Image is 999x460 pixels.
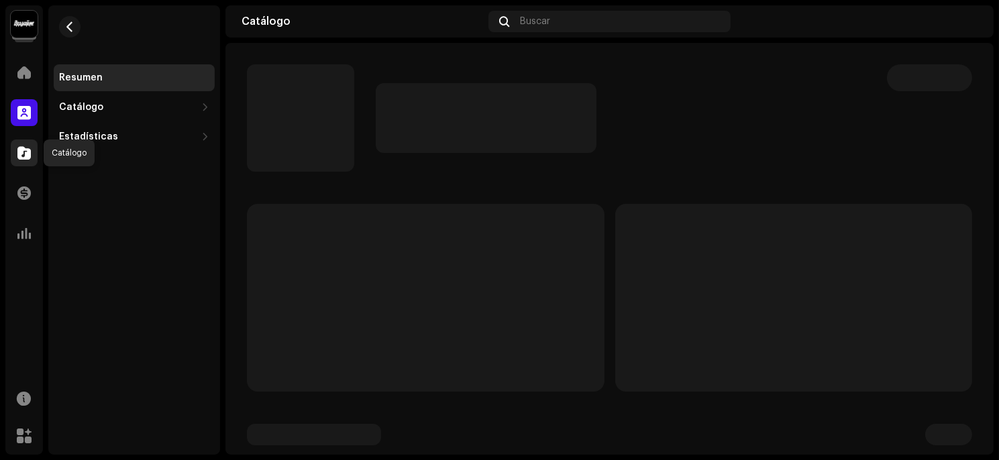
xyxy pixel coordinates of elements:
[54,64,215,91] re-m-nav-item: Resumen
[59,102,103,113] div: Catálogo
[956,11,978,32] img: 2782cdda-71d9-4e83-9892-0bdfd16ac054
[520,16,550,27] span: Buscar
[59,72,103,83] div: Resumen
[242,16,483,27] div: Catálogo
[54,123,215,150] re-m-nav-dropdown: Estadísticas
[11,11,38,38] img: 10370c6a-d0e2-4592-b8a2-38f444b0ca44
[59,131,118,142] div: Estadísticas
[54,94,215,121] re-m-nav-dropdown: Catálogo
